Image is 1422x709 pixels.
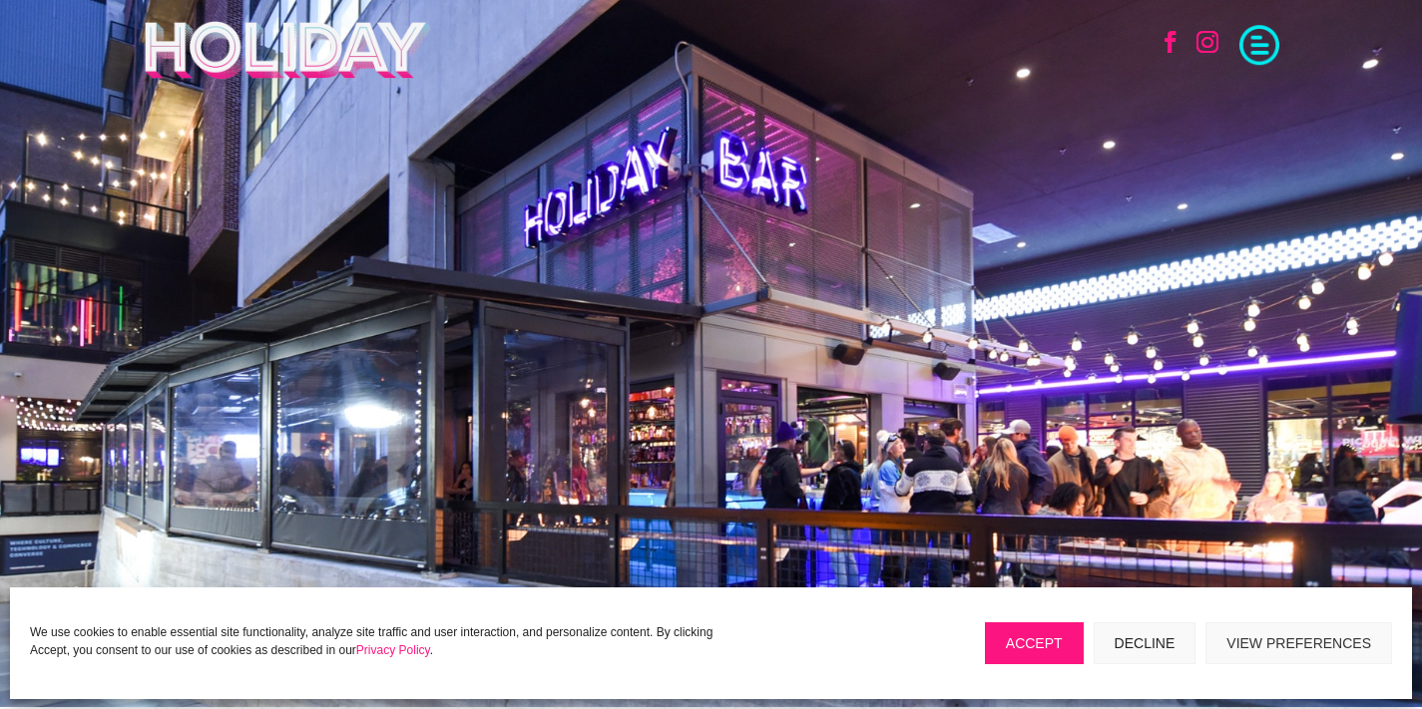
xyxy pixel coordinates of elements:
p: We use cookies to enable essential site functionality, analyze site traffic and user interaction,... [30,623,725,659]
button: View preferences [1205,622,1392,664]
a: Follow on Instagram [1185,20,1229,64]
a: Holiday [143,67,433,83]
img: Holiday [143,20,433,80]
a: Privacy Policy [356,643,430,657]
button: Accept [985,622,1084,664]
a: Follow on Facebook [1149,20,1192,64]
button: Decline [1094,622,1196,664]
